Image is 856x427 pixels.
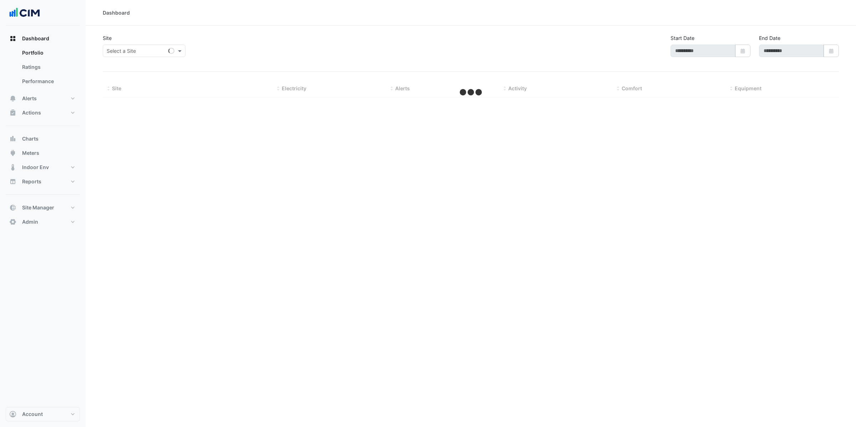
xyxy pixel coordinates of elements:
app-icon: Meters [9,149,16,157]
button: Meters [6,146,80,160]
app-icon: Indoor Env [9,164,16,171]
button: Actions [6,106,80,120]
label: End Date [759,34,780,42]
app-icon: Alerts [9,95,16,102]
span: Site [112,85,121,91]
div: Dashboard [6,46,80,91]
span: Reports [22,178,41,185]
app-icon: Dashboard [9,35,16,42]
a: Portfolio [16,46,80,60]
span: Electricity [282,85,306,91]
label: Start Date [671,34,694,42]
button: Charts [6,132,80,146]
a: Ratings [16,60,80,74]
span: Dashboard [22,35,49,42]
span: Activity [508,85,527,91]
button: Site Manager [6,200,80,215]
app-icon: Admin [9,218,16,225]
span: Comfort [622,85,642,91]
div: Dashboard [103,9,130,16]
span: Site Manager [22,204,54,211]
span: Meters [22,149,39,157]
label: Site [103,34,112,42]
a: Performance [16,74,80,88]
span: Equipment [735,85,761,91]
span: Charts [22,135,39,142]
button: Reports [6,174,80,189]
span: Indoor Env [22,164,49,171]
app-icon: Reports [9,178,16,185]
app-icon: Actions [9,109,16,116]
button: Dashboard [6,31,80,46]
span: Alerts [22,95,37,102]
button: Account [6,407,80,421]
span: Account [22,411,43,418]
button: Indoor Env [6,160,80,174]
span: Admin [22,218,38,225]
button: Alerts [6,91,80,106]
span: Alerts [395,85,410,91]
app-icon: Site Manager [9,204,16,211]
span: Actions [22,109,41,116]
img: Company Logo [9,6,41,20]
button: Admin [6,215,80,229]
app-icon: Charts [9,135,16,142]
